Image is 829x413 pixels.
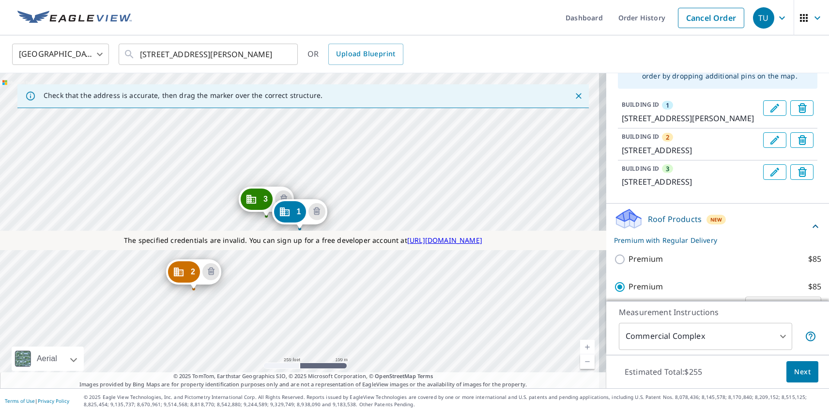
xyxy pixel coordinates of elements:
a: [URL][DOMAIN_NAME] [407,236,482,245]
div: TU [753,7,774,29]
button: Delete building 1 [308,203,325,220]
button: Delete building 1 [790,100,814,116]
a: OpenStreetMap [375,372,415,380]
span: © 2025 TomTom, Earthstar Geographics SIO, © 2025 Microsoft Corporation, © [173,372,433,381]
button: Delete building 3 [790,164,814,180]
button: Delete building 2 [202,263,219,280]
div: Roof ProductsNewPremium with Regular Delivery [614,207,821,245]
button: Next [786,361,818,383]
a: Terms of Use [5,397,35,404]
p: BUILDING ID [622,132,659,141]
p: [STREET_ADDRESS] [622,144,759,156]
a: Upload Blueprint [328,44,403,65]
p: Measurement Instructions [619,306,816,318]
div: Dropped pin, building 1, Commercial property, 1111 E Cesar Chavez St Austin, TX 78702 [272,199,327,229]
p: Check that the address is accurate, then drag the marker over the correct structure. [44,91,322,100]
p: Estimated Total: $255 [617,361,710,382]
a: Privacy Policy [38,397,69,404]
span: New [710,216,722,223]
button: Edit building 1 [763,100,786,116]
div: OR [307,44,403,65]
div: Dropped pin, building 2, Commercial property, 71 San Marcos St Austin, TX 78702 [166,259,221,289]
p: [STREET_ADDRESS] [622,176,759,188]
p: © 2025 Eagle View Technologies, Inc. and Pictometry International Corp. All Rights Reserved. Repo... [84,394,824,408]
span: 1 [296,208,301,215]
span: 2 [666,133,669,142]
div: Dropped pin, building 3, Commercial property, 1012 Willow St Austin, TX 78702 [239,187,294,217]
img: EV Logo [17,11,132,25]
div: Regular $0 [745,292,821,319]
div: Commercial Complex [619,323,792,350]
p: Premium with Regular Delivery [614,235,810,245]
p: Premium [629,253,663,265]
div: Aerial [12,347,84,371]
span: 3 [666,164,669,173]
div: Aerial [34,347,60,371]
p: Premium [629,281,663,293]
p: BUILDING ID [622,164,659,173]
p: [STREET_ADDRESS][PERSON_NAME] [622,112,759,124]
span: Upload Blueprint [336,48,395,60]
a: Cancel Order [678,8,744,28]
button: Edit building 3 [763,164,786,180]
span: 2 [191,268,195,275]
span: Each building may require a separate measurement report; if so, your account will be billed per r... [805,331,816,342]
p: Roof Products [648,213,702,225]
p: $85 [808,253,821,265]
p: BUILDING ID [622,100,659,109]
span: Next [794,366,811,378]
p: | [5,398,69,404]
p: $85 [808,281,821,293]
input: Search by address or latitude-longitude [140,41,278,68]
button: Edit building 2 [763,132,786,148]
div: [GEOGRAPHIC_DATA] [12,41,109,68]
button: Delete building 2 [790,132,814,148]
button: Close [572,90,585,102]
button: Delete building 3 [275,191,292,207]
span: 1 [666,101,669,110]
span: 3 [263,195,268,203]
